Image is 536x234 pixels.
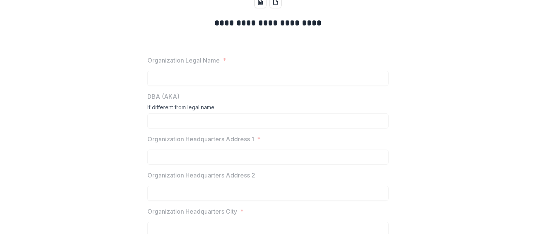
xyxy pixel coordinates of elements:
[147,104,389,113] div: If different from legal name.
[147,135,254,144] p: Organization Headquarters Address 1
[147,56,220,65] p: Organization Legal Name
[147,171,255,180] p: Organization Headquarters Address 2
[147,92,179,101] p: DBA (AKA)
[147,207,237,216] p: Organization Headquarters City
